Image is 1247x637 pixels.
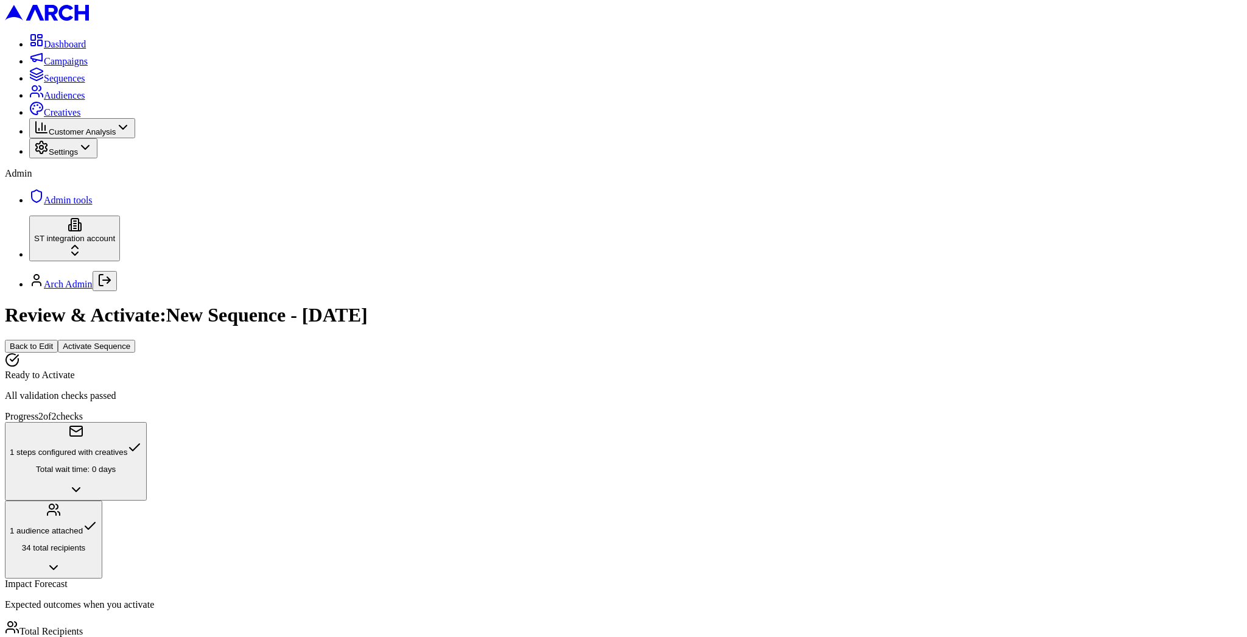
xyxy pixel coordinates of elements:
[29,39,86,49] a: Dashboard
[29,90,85,100] a: Audiences
[5,501,102,579] button: 1 audience attached34 total recipients
[5,370,1242,381] div: Ready to Activate
[29,138,97,158] button: Settings
[29,107,80,118] a: Creatives
[38,411,83,421] span: 2 of 2 checks
[5,422,147,501] button: 1 steps configured with creativesTotal wait time: 0 days
[49,127,116,136] span: Customer Analysis
[29,73,85,83] a: Sequences
[44,279,93,289] a: Arch Admin
[5,411,38,421] span: Progress
[44,90,85,100] span: Audiences
[93,271,117,291] button: Log out
[5,390,1242,401] p: All validation checks passed
[44,107,80,118] span: Creatives
[49,147,78,157] span: Settings
[10,448,127,457] span: 1 steps configured with creatives
[10,543,97,552] p: 34 total recipients
[5,304,1242,326] h1: Review & Activate: New Sequence - [DATE]
[5,168,1242,179] div: Admin
[29,195,93,205] a: Admin tools
[44,195,93,205] span: Admin tools
[44,73,85,83] span: Sequences
[10,526,83,535] span: 1 audience attached
[34,234,115,243] span: ST integration account
[5,599,1242,610] p: Expected outcomes when you activate
[5,579,1242,589] div: Impact Forecast
[29,56,88,66] a: Campaigns
[19,626,83,636] span: Total Recipients
[29,118,135,138] button: Customer Analysis
[58,340,135,353] button: Activate Sequence
[5,340,58,353] button: Back to Edit
[29,216,120,261] button: ST integration account
[44,56,88,66] span: Campaigns
[10,465,142,474] p: Total wait time: 0 days
[44,39,86,49] span: Dashboard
